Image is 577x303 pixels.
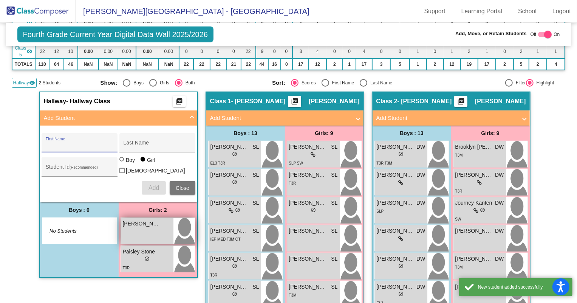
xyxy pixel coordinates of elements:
[377,199,415,207] span: [PERSON_NAME]
[410,59,427,70] td: 1
[416,199,425,207] span: DW
[513,79,526,86] div: Filter
[100,79,117,86] span: Show:
[15,45,26,58] span: Class 5
[252,199,259,207] span: SL
[46,143,114,149] input: First Name
[367,79,392,86] div: Last Name
[416,143,425,151] span: DW
[226,44,241,59] td: 0
[343,44,356,59] td: 0
[64,59,78,70] td: 46
[231,98,286,105] span: - [PERSON_NAME]
[289,161,303,165] span: SLP SW
[99,59,118,70] td: NaN
[416,283,425,291] span: DW
[66,98,110,105] span: - Hallway Class
[292,44,309,59] td: 3
[285,126,364,141] div: Girls: 9
[495,255,504,263] span: DW
[76,5,309,17] span: [PERSON_NAME][GEOGRAPHIC_DATA] - [GEOGRAPHIC_DATA]
[99,44,118,59] td: 0.00
[252,171,259,179] span: SL
[210,255,248,263] span: [PERSON_NAME] [PERSON_NAME]
[373,110,530,126] mat-expansion-panel-header: Add Student
[125,156,135,164] div: Boy
[377,227,415,235] span: [PERSON_NAME]
[529,44,547,59] td: 1
[455,5,509,17] a: Learning Portal
[331,227,337,235] span: SL
[512,5,543,17] a: School
[343,59,356,70] td: 1
[281,44,293,59] td: 0
[159,44,179,59] td: 0.00
[210,98,231,105] span: Class 1
[309,44,326,59] td: 4
[455,189,463,193] span: T3R
[119,202,197,218] div: Girls: 2
[547,44,565,59] td: 1
[455,227,493,235] span: [PERSON_NAME]
[416,255,425,263] span: DW
[373,126,451,141] div: Boys : 13
[136,44,159,59] td: 0.00
[176,185,189,191] span: Close
[252,143,259,151] span: SL
[514,59,529,70] td: 5
[480,207,486,213] span: do_not_disturb_alt
[281,59,293,70] td: 0
[12,59,35,70] td: TOTALS
[478,44,496,59] td: 1
[456,98,466,108] mat-icon: picture_as_pdf
[289,199,327,207] span: [PERSON_NAME]
[311,207,316,213] span: do_not_disturb_alt
[232,263,237,269] span: do_not_disturb_alt
[377,283,415,291] span: [PERSON_NAME]
[289,181,296,185] span: T3R
[126,166,185,175] span: [DEMOGRAPHIC_DATA]
[118,59,136,70] td: NaN
[461,44,478,59] td: 2
[241,59,255,70] td: 22
[331,199,337,207] span: SL
[210,199,248,207] span: [PERSON_NAME] Field
[210,283,248,291] span: [PERSON_NAME]
[398,98,452,105] span: - [PERSON_NAME]
[418,5,452,17] a: Support
[13,79,29,86] span: Hallway
[496,44,514,59] td: 0
[290,98,299,108] mat-icon: picture_as_pdf
[50,227,97,235] span: No Students
[183,79,195,86] div: Both
[46,167,114,173] input: Student Id
[256,59,269,70] td: 44
[331,143,337,151] span: SL
[289,171,327,179] span: [PERSON_NAME]
[514,44,529,59] td: 2
[529,59,547,70] td: 2
[455,283,493,291] span: [PERSON_NAME]
[495,143,504,151] span: DW
[173,96,186,107] button: Print Students Details
[289,283,327,291] span: [PERSON_NAME]
[326,59,343,70] td: 2
[118,44,136,59] td: 0.00
[454,96,467,107] button: Print Students Details
[235,207,241,213] span: do_not_disturb_alt
[455,199,493,207] span: Journey Kanten
[398,263,404,269] span: do_not_disturb_alt
[49,59,64,70] td: 64
[268,44,281,59] td: 0
[44,98,67,105] span: Hallway
[356,59,372,70] td: 17
[252,283,259,291] span: SL
[130,79,144,86] div: Boys
[326,44,343,59] td: 0
[206,110,364,126] mat-expansion-panel-header: Add Student
[292,59,309,70] td: 17
[210,161,225,165] span: EL3 T3R
[377,255,415,263] span: [PERSON_NAME]
[49,44,64,59] td: 12
[377,161,393,165] span: T3R T3M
